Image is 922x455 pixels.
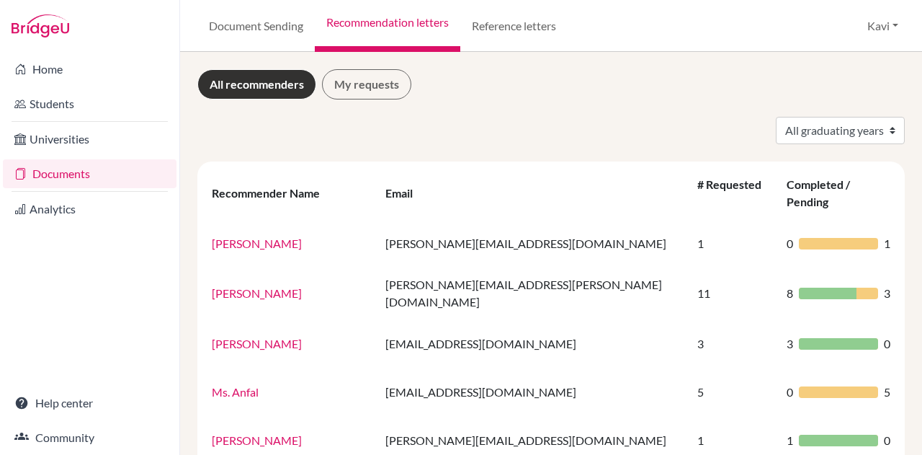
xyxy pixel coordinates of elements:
[377,368,689,416] td: [EMAIL_ADDRESS][DOMAIN_NAME]
[3,195,176,224] a: Analytics
[212,433,302,447] a: [PERSON_NAME]
[377,319,689,368] td: [EMAIL_ADDRESS][DOMAIN_NAME]
[377,268,689,319] td: [PERSON_NAME][EMAIL_ADDRESS][PERSON_NAME][DOMAIN_NAME]
[884,432,890,449] span: 0
[3,89,176,118] a: Students
[3,389,176,418] a: Help center
[197,69,316,100] a: All recommenders
[212,385,259,399] a: Ms. Anfal
[787,285,793,302] span: 8
[787,177,850,208] div: Completed / Pending
[884,384,890,401] span: 5
[3,125,176,154] a: Universities
[212,337,302,350] a: [PERSON_NAME]
[689,219,778,268] td: 1
[212,237,302,250] a: [PERSON_NAME]
[377,219,689,268] td: [PERSON_NAME][EMAIL_ADDRESS][DOMAIN_NAME]
[689,268,778,319] td: 11
[12,14,69,37] img: Bridge-U
[3,55,176,84] a: Home
[884,235,890,252] span: 1
[212,186,334,200] div: Recommender Name
[689,368,778,416] td: 5
[787,235,793,252] span: 0
[689,319,778,368] td: 3
[787,432,793,449] span: 1
[787,384,793,401] span: 0
[884,285,890,302] span: 3
[385,186,427,200] div: Email
[787,335,793,353] span: 3
[3,159,176,188] a: Documents
[3,423,176,452] a: Community
[884,335,890,353] span: 0
[322,69,411,100] a: My requests
[861,12,905,40] button: Kavi
[212,286,302,300] a: [PERSON_NAME]
[697,177,761,208] div: # Requested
